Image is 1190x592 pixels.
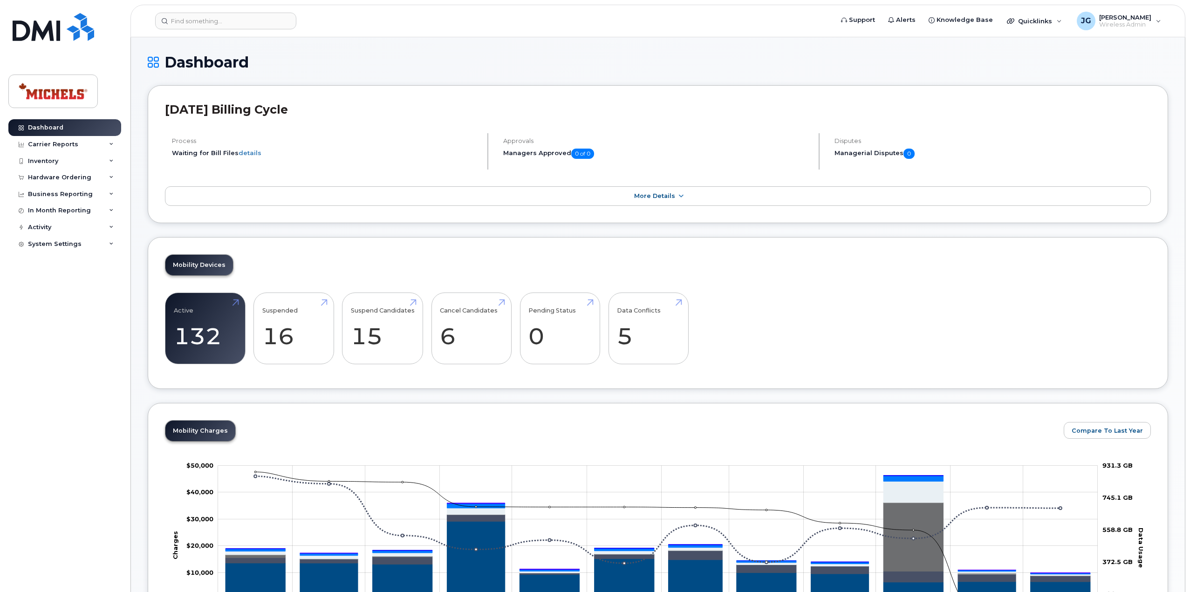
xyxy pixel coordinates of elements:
li: Waiting for Bill Files [172,149,479,157]
g: $0 [186,568,213,576]
a: Pending Status 0 [528,298,591,359]
tspan: $20,000 [186,542,213,549]
g: Features [226,481,1090,575]
tspan: 558.8 GB [1102,525,1133,533]
g: $0 [186,461,213,469]
span: 0 of 0 [571,149,594,159]
span: Compare To Last Year [1072,426,1143,435]
a: details [239,149,261,157]
h2: [DATE] Billing Cycle [165,102,1151,116]
h5: Managers Approved [503,149,811,159]
a: Suspend Candidates 15 [351,298,415,359]
tspan: $40,000 [186,488,213,496]
tspan: 931.3 GB [1102,461,1133,469]
a: Active 132 [174,298,237,359]
a: Mobility Charges [165,421,235,441]
h4: Process [172,137,479,144]
a: Suspended 16 [262,298,325,359]
g: $0 [186,542,213,549]
h1: Dashboard [148,54,1168,70]
span: 0 [903,149,915,159]
span: More Details [634,192,675,199]
g: $0 [186,515,213,522]
button: Compare To Last Year [1064,422,1151,439]
g: GST [226,476,1090,574]
tspan: $30,000 [186,515,213,522]
h4: Disputes [834,137,1151,144]
g: $0 [186,488,213,496]
tspan: Charges [171,531,179,559]
h4: Approvals [503,137,811,144]
h5: Managerial Disputes [834,149,1151,159]
tspan: 745.1 GB [1102,493,1133,501]
tspan: $10,000 [186,568,213,576]
a: Mobility Devices [165,255,233,275]
tspan: Data Usage [1138,528,1145,568]
tspan: 372.5 GB [1102,558,1133,565]
a: Cancel Candidates 6 [440,298,503,359]
tspan: $50,000 [186,461,213,469]
a: Data Conflicts 5 [617,298,680,359]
